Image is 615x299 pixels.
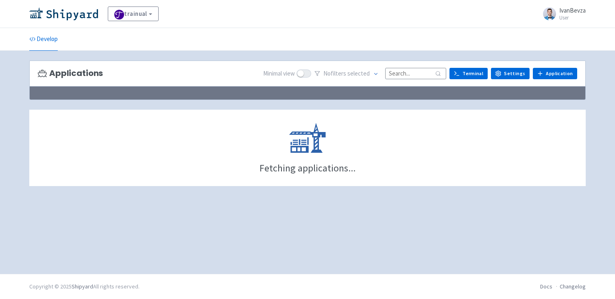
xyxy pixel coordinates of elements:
a: Develop [29,28,58,51]
a: Settings [491,68,530,79]
a: Terminal [449,68,488,79]
div: Fetching applications... [260,163,355,173]
a: Shipyard [72,283,93,290]
h3: Applications [38,69,103,78]
a: Changelog [560,283,586,290]
img: Shipyard logo [29,7,98,20]
div: Copyright © 2025 All rights reserved. [29,282,140,291]
a: IvanBevza User [538,7,586,20]
span: selected [347,69,370,77]
small: User [559,15,586,20]
span: Minimal view [263,69,295,78]
span: No filter s [323,69,370,78]
span: IvanBevza [559,6,586,14]
a: Application [533,68,577,79]
input: Search... [385,68,446,79]
a: Docs [540,283,552,290]
a: trainual [108,6,159,21]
